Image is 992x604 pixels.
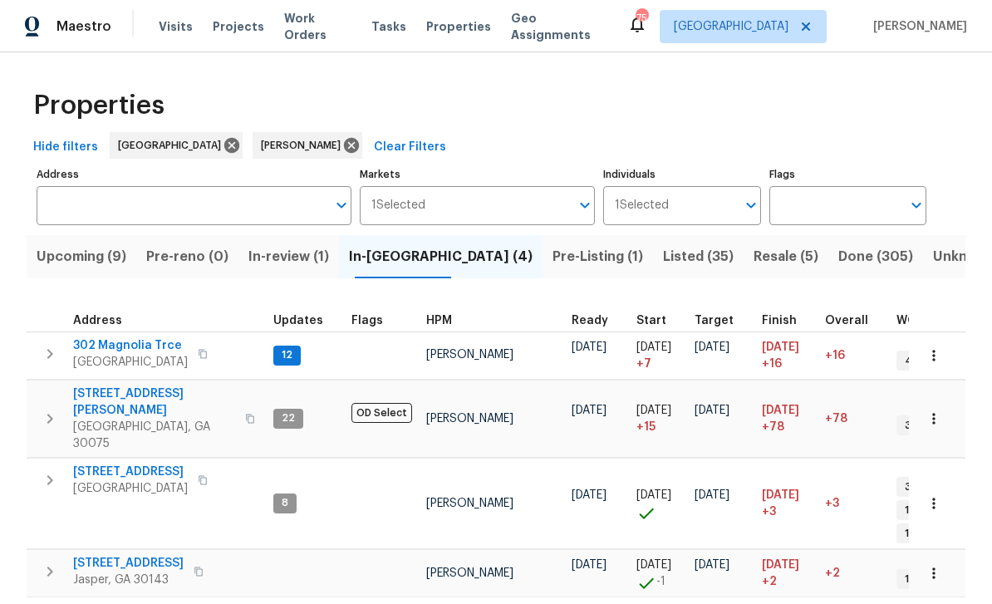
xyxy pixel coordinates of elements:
span: 3 WIP [898,480,938,494]
span: [DATE] [762,341,799,353]
span: [PERSON_NAME] [426,498,513,509]
span: +3 [762,503,776,520]
span: Start [636,315,666,327]
label: Address [37,169,351,179]
span: +3 [825,498,839,509]
button: Open [330,194,353,217]
span: HPM [426,315,452,327]
span: [DATE] [695,489,729,501]
span: -1 [656,573,665,590]
span: +78 [825,413,847,425]
span: 1 Accepted [898,527,968,541]
span: 1 Selected [615,199,669,213]
span: [PERSON_NAME] [261,137,347,154]
label: Markets [360,169,596,179]
td: Scheduled to finish 3 day(s) late [755,458,818,549]
label: Flags [769,169,926,179]
span: Visits [159,18,193,35]
span: [DATE] [695,405,729,416]
span: 1 Selected [371,199,425,213]
span: [DATE] [636,559,671,571]
button: Hide filters [27,132,105,163]
span: 3 WIP [898,419,938,433]
td: 3 day(s) past target finish date [818,458,890,549]
span: Work Orders [284,10,351,43]
td: Project started on time [630,458,688,549]
span: 12 [275,348,299,362]
span: WO Completion [896,315,988,327]
span: [DATE] [572,489,606,501]
span: Properties [33,97,165,114]
span: 302 Magnolia Trce [73,337,188,354]
span: Jasper, GA 30143 [73,572,184,588]
span: [PERSON_NAME] [867,18,967,35]
span: [DATE] [636,341,671,353]
div: Projected renovation finish date [762,315,812,327]
div: Actual renovation start date [636,315,681,327]
span: [GEOGRAPHIC_DATA] [73,480,188,497]
span: Pre-Listing (1) [552,245,643,268]
span: Updates [273,315,323,327]
button: Open [739,194,763,217]
div: [PERSON_NAME] [253,132,362,159]
span: [DATE] [695,341,729,353]
div: 75 [636,10,647,27]
span: Address [73,315,122,327]
span: [PERSON_NAME] [426,567,513,579]
span: Target [695,315,734,327]
span: [STREET_ADDRESS] [73,555,184,572]
span: Properties [426,18,491,35]
button: Clear Filters [367,132,453,163]
div: Earliest renovation start date (first business day after COE or Checkout) [572,315,623,327]
td: 2 day(s) past target finish date [818,550,890,597]
span: Hide filters [33,137,98,158]
span: 4 WIP [898,354,939,368]
span: Resale (5) [754,245,818,268]
span: Upcoming (9) [37,245,126,268]
span: +16 [825,350,845,361]
span: +78 [762,419,784,435]
span: Ready [572,315,608,327]
div: [GEOGRAPHIC_DATA] [110,132,243,159]
div: Days past target finish date [825,315,883,327]
span: [DATE] [636,489,671,501]
td: 78 day(s) past target finish date [818,380,890,457]
span: 1 WIP [898,572,936,587]
span: Pre-reno (0) [146,245,228,268]
span: [GEOGRAPHIC_DATA] [118,137,228,154]
span: Overall [825,315,868,327]
span: 1 Sent [898,503,942,518]
span: +2 [825,567,840,579]
span: +2 [762,573,777,590]
span: Projects [213,18,264,35]
td: 16 day(s) past target finish date [818,331,890,379]
span: Clear Filters [374,137,446,158]
span: Tasks [371,21,406,32]
span: [PERSON_NAME] [426,413,513,425]
span: 22 [275,411,302,425]
div: Target renovation project end date [695,315,749,327]
button: Open [905,194,928,217]
span: + 15 [636,419,656,435]
span: [STREET_ADDRESS][PERSON_NAME] [73,385,235,419]
span: In-review (1) [248,245,329,268]
span: [GEOGRAPHIC_DATA] [674,18,788,35]
span: Done (305) [838,245,913,268]
span: Listed (35) [663,245,734,268]
td: Scheduled to finish 2 day(s) late [755,550,818,597]
span: [DATE] [762,559,799,571]
td: Project started 1 days early [630,550,688,597]
td: Project started 15 days late [630,380,688,457]
span: +16 [762,356,782,372]
td: Scheduled to finish 16 day(s) late [755,331,818,379]
span: [DATE] [572,405,606,416]
span: [PERSON_NAME] [426,349,513,361]
span: [GEOGRAPHIC_DATA], GA 30075 [73,419,235,452]
span: [DATE] [636,405,671,416]
span: [DATE] [572,341,606,353]
span: [STREET_ADDRESS] [73,464,188,480]
span: [GEOGRAPHIC_DATA] [73,354,188,371]
td: Project started 7 days late [630,331,688,379]
span: 8 [275,496,295,510]
td: Scheduled to finish 78 day(s) late [755,380,818,457]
